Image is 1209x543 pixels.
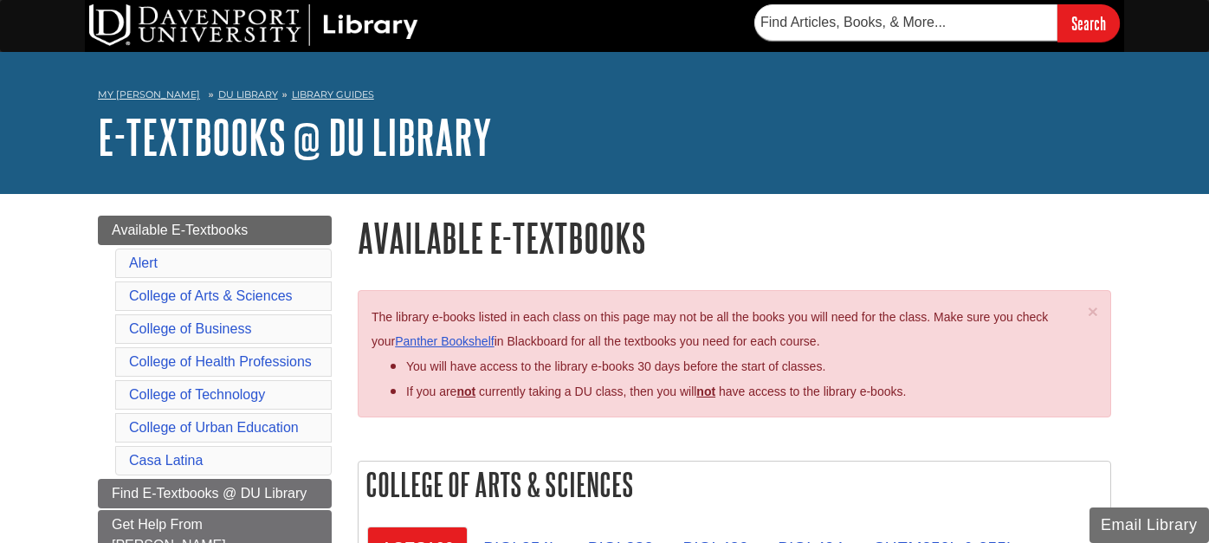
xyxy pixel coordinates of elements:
[129,354,312,369] a: College of Health Professions
[129,420,299,435] a: College of Urban Education
[89,4,418,46] img: DU Library
[98,110,492,164] a: E-Textbooks @ DU Library
[1089,507,1209,543] button: Email Library
[406,385,906,398] span: If you are currently taking a DU class, then you will have access to the library e-books.
[129,321,251,336] a: College of Business
[358,216,1111,260] h1: Available E-Textbooks
[292,88,374,100] a: Library Guides
[1088,302,1098,320] button: Close
[129,453,203,468] a: Casa Latina
[98,216,332,245] a: Available E-Textbooks
[395,334,494,348] a: Panther Bookshelf
[754,4,1120,42] form: Searches DU Library's articles, books, and more
[372,310,1048,349] span: The library e-books listed in each class on this page may not be all the books you will need for ...
[456,385,475,398] strong: not
[1088,301,1098,321] span: ×
[98,479,332,508] a: Find E-Textbooks @ DU Library
[129,387,265,402] a: College of Technology
[98,83,1111,111] nav: breadcrumb
[129,255,158,270] a: Alert
[218,88,278,100] a: DU Library
[406,359,825,373] span: You will have access to the library e-books 30 days before the start of classes.
[696,385,715,398] u: not
[129,288,293,303] a: College of Arts & Sciences
[359,462,1110,507] h2: College of Arts & Sciences
[112,486,307,501] span: Find E-Textbooks @ DU Library
[98,87,200,102] a: My [PERSON_NAME]
[1057,4,1120,42] input: Search
[754,4,1057,41] input: Find Articles, Books, & More...
[112,223,248,237] span: Available E-Textbooks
